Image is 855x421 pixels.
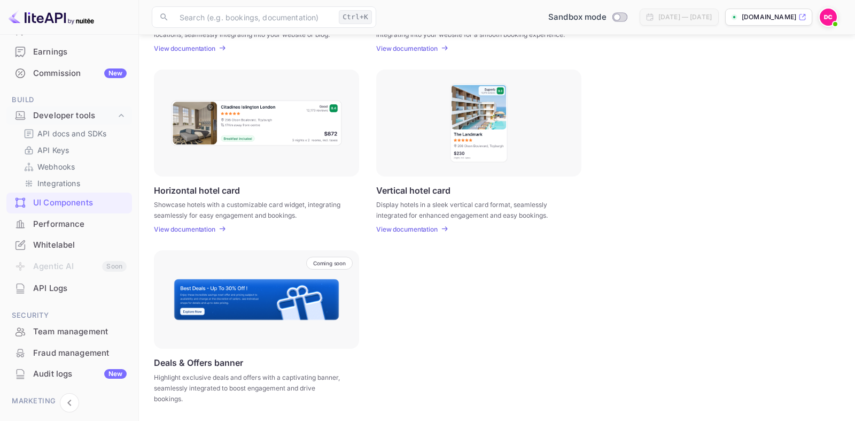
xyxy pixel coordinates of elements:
[154,225,219,233] a: View documentation
[6,42,132,62] a: Earnings
[376,185,450,195] p: Vertical hotel card
[6,193,132,212] a: UI Components
[19,159,128,174] div: Webhooks
[376,225,438,233] p: View documentation
[154,44,215,52] p: View documentation
[24,161,123,172] a: Webhooks
[6,235,132,255] a: Whitelabel
[6,310,132,322] span: Security
[6,63,132,83] a: CommissionNew
[60,393,79,412] button: Collapse navigation
[6,63,132,84] div: CommissionNew
[33,368,127,380] div: Audit logs
[33,218,127,231] div: Performance
[6,364,132,385] div: Audit logsNew
[339,10,372,24] div: Ctrl+K
[6,235,132,256] div: Whitelabel
[6,214,132,234] a: Performance
[548,11,607,24] span: Sandbox mode
[6,106,132,125] div: Developer tools
[6,343,132,364] div: Fraud management
[376,44,438,52] p: View documentation
[33,46,127,58] div: Earnings
[9,9,94,26] img: LiteAPI logo
[6,322,132,341] a: Team management
[449,83,508,163] img: Vertical hotel card Frame
[313,260,346,266] p: Coming soon
[33,197,127,209] div: UI Components
[24,128,123,139] a: API docs and SDKs
[6,364,132,384] a: Audit logsNew
[376,225,441,233] a: View documentation
[6,278,132,298] a: API Logs
[24,144,123,156] a: API Keys
[37,161,75,172] p: Webhooks
[19,126,128,141] div: API docs and SDKs
[820,9,837,26] img: Dale Castaldi
[154,44,219,52] a: View documentation
[154,19,346,38] p: Our interactive map widget lets users easily explore hotel locations, seamlessly integrating into...
[6,214,132,235] div: Performance
[6,395,132,407] span: Marketing
[37,178,80,189] p: Integrations
[6,343,132,363] a: Fraud management
[37,128,107,139] p: API docs and SDKs
[33,326,127,338] div: Team management
[33,110,116,122] div: Developer tools
[376,19,568,38] p: The search bar widget lets users easily find hotels, seamlessly integrating into your website for...
[33,282,127,295] div: API Logs
[658,12,712,22] div: [DATE] — [DATE]
[37,144,69,156] p: API Keys
[376,200,568,219] p: Display hotels in a sleek vertical card format, seamlessly integrated for enhanced engagement and...
[170,99,343,147] img: Horizontal hotel card Frame
[19,142,128,158] div: API Keys
[154,185,240,195] p: Horizontal hotel card
[154,225,215,233] p: View documentation
[6,322,132,342] div: Team management
[154,372,346,404] p: Highlight exclusive deals and offers with a captivating banner, seamlessly integrated to boost en...
[173,278,340,321] img: Banner Frame
[742,12,796,22] p: [DOMAIN_NAME]
[33,67,127,80] div: Commission
[33,239,127,251] div: Whitelabel
[6,193,132,213] div: UI Components
[6,21,132,41] a: Customers
[24,178,123,189] a: Integrations
[544,11,631,24] div: Switch to Production mode
[6,94,132,106] span: Build
[173,6,335,28] input: Search (e.g. bookings, documentation)
[19,175,128,191] div: Integrations
[154,200,346,219] p: Showcase hotels with a customizable card widget, integrating seamlessly for easy engagement and b...
[104,68,127,78] div: New
[6,42,132,63] div: Earnings
[104,369,127,379] div: New
[376,44,441,52] a: View documentation
[154,357,243,368] p: Deals & Offers banner
[6,278,132,299] div: API Logs
[33,347,127,359] div: Fraud management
